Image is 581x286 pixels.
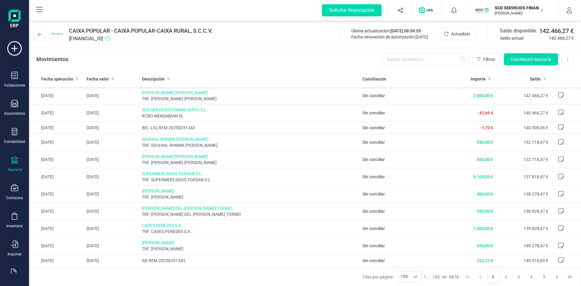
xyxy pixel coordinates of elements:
span: Conciliación bancaria [511,56,551,62]
div: Filas por página: [363,271,422,283]
span: Descripción [142,76,165,82]
span: Sin conciliar [363,192,385,196]
span: [PERSON_NAME] [PERSON_NAME] [142,153,358,159]
button: Previous Page [474,271,486,283]
div: Solicitar financiación [322,4,382,16]
div: Inventario [6,224,23,228]
span: [DATE] 08:09:55 [390,28,421,33]
td: [DATE] [84,220,139,237]
td: [DATE] [84,237,139,255]
button: First Page [462,271,473,283]
span: BEL-LIQ.REM.20250251343 [142,125,358,131]
span: 6878 [449,274,459,280]
span: Actualizar [451,31,470,37]
span: 1.000,00 € [473,226,493,231]
td: 142.466,27 € [496,87,551,104]
td: [DATE] [84,186,139,203]
span: TRF. [PERSON_NAME] [142,246,358,252]
td: 122.954,86 € [496,267,551,284]
td: [DATE] [29,237,84,255]
span: Saldo disponible: [500,27,537,35]
button: Page 4 [526,271,537,283]
td: [DATE] [84,267,139,284]
span: 100 [432,274,440,280]
div: Validaciones [4,83,25,88]
td: [DATE] [84,122,139,134]
span: TRF. [PERSON_NAME] [PERSON_NAME] [142,159,358,166]
span: TRF. [PERSON_NAME] DEL [PERSON_NAME] TORMO [142,211,358,217]
td: [DATE] [29,104,84,122]
button: Conciliación bancaria [504,53,558,65]
td: [DATE] [84,151,139,168]
span: TRF. [PERSON_NAME] [PERSON_NAME] [142,96,358,102]
td: 140.466,27 € [496,104,551,122]
span: Sin conciliar [363,140,385,145]
div: Tesorería [7,167,22,172]
span: Fecha operación [41,76,73,82]
img: SC [475,4,489,17]
p: [PERSON_NAME] [495,11,543,16]
span: 450,00 € [477,243,493,248]
span: 2.000,00 € [473,93,493,98]
button: Page 2 [500,271,512,283]
div: Última actualización: [351,28,428,34]
td: [DATE] [84,255,139,267]
td: [DATE] [29,267,84,284]
p: Movimientos [36,55,68,64]
td: [DATE] [29,87,84,104]
span: Sin conciliar [363,110,385,115]
td: [DATE] [29,122,84,134]
span: [FINANCIAL_ID] [69,35,213,42]
span: 550,00 € [477,209,493,214]
td: 140.278,47 € [496,237,551,255]
input: Buscar movimiento... [382,53,469,65]
td: 132.718,47 € [496,151,551,168]
td: [DATE] [29,220,84,237]
span: Sin conciliar [363,157,385,162]
button: Filtros [473,53,500,65]
td: [DATE] [84,168,139,186]
span: Conciliación [363,76,386,82]
p: SCD SERVICIOS FINANCIEROS SL [495,5,543,11]
button: Next Page [551,271,563,283]
td: 137.818,47 € [496,168,551,186]
span: 232,22 € [477,258,493,263]
span: 5.100,00 € [473,174,493,179]
span: [PERSON_NAME] [142,240,358,246]
span: TRF. SOUHAIL RHNIMI [PERSON_NAME] [142,142,358,148]
span: Saldo actual: [500,35,547,41]
td: 138.278,47 € [496,186,551,203]
span: SUPERMERCADOS TORSAN S.L. [142,171,358,177]
div: Importar [8,252,22,257]
span: Sin conciliar [363,209,385,214]
span: Fecha valor [87,76,109,82]
span: 550,00 € [477,140,493,145]
div: Contabilidad [4,139,25,144]
span: TRF. CADES PENEDES S.A. [142,228,358,235]
button: Last Page [564,271,576,283]
td: 140.508,96 € [496,122,551,134]
span: SCD SERVICIOS FINANCIEROS S.L. [142,107,358,113]
span: RCBO.MENSABIAN SL [142,113,358,119]
span: [PERSON_NAME] [142,188,358,194]
td: [DATE] [29,186,84,203]
span: SOUHAIL RHNIMI [PERSON_NAME] [142,136,358,142]
button: SCSCD SERVICIOS FINANCIEROS SL[PERSON_NAME] [473,1,550,20]
div: Documentos [4,111,25,116]
span: Sin conciliar [363,174,385,179]
span: 142.466,27 € [539,27,574,35]
span: -1,73 € [480,125,493,130]
td: 138.828,47 € [496,203,551,220]
span: Sin conciliar [363,226,385,231]
td: [DATE] [84,87,139,104]
div: - [424,274,459,280]
button: Page 5 [538,271,550,283]
td: [DATE] [29,151,84,168]
span: 460,00 € [477,192,493,196]
span: Saldo [530,76,541,82]
img: Logo Finanedi [8,10,21,29]
button: Solicitar financiación [315,1,389,20]
td: 139.828,47 € [496,220,551,237]
span: de [442,274,447,280]
button: Page 1 [487,271,499,283]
